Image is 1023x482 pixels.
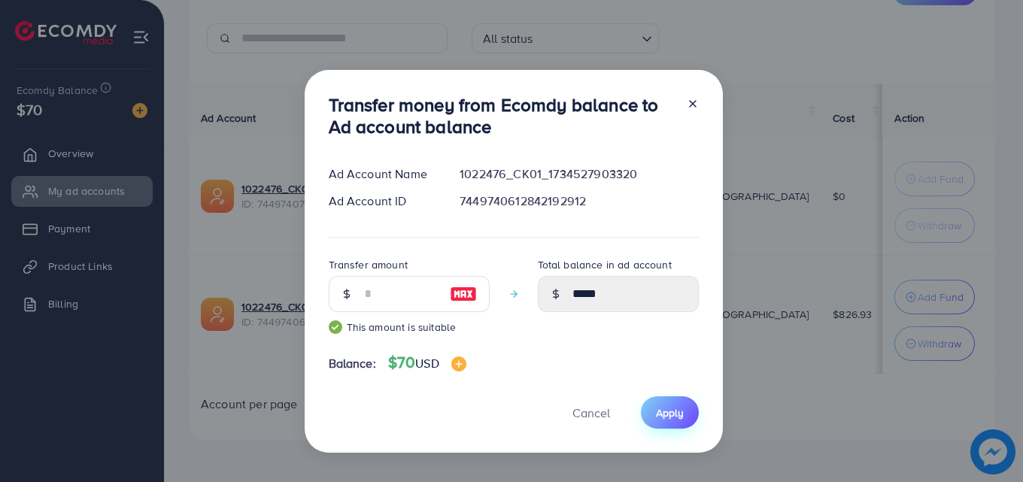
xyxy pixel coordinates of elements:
span: Apply [656,405,684,420]
img: guide [329,320,342,334]
div: 7449740612842192912 [448,192,710,210]
img: image [450,285,477,303]
div: Ad Account ID [317,192,448,210]
div: 1022476_CK01_1734527903320 [448,165,710,183]
h4: $70 [388,353,466,372]
div: Ad Account Name [317,165,448,183]
label: Total balance in ad account [538,257,672,272]
h3: Transfer money from Ecomdy balance to Ad account balance [329,94,675,138]
small: This amount is suitable [329,320,490,335]
button: Apply [641,396,699,429]
span: Cancel [572,405,610,421]
button: Cancel [554,396,629,429]
label: Transfer amount [329,257,408,272]
span: USD [415,355,439,371]
span: Balance: [329,355,376,372]
img: image [451,356,466,371]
